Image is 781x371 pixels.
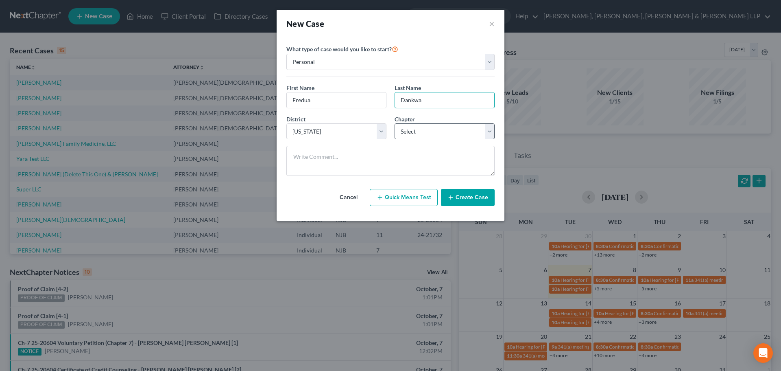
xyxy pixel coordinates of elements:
[286,44,398,54] label: What type of case would you like to start?
[331,189,367,206] button: Cancel
[395,116,415,123] span: Chapter
[753,343,773,363] div: Open Intercom Messenger
[286,116,305,123] span: District
[395,84,421,91] span: Last Name
[286,19,324,29] strong: New Case
[286,84,314,91] span: First Name
[489,18,495,29] button: ×
[287,92,386,108] input: Enter First Name
[395,92,494,108] input: Enter Last Name
[441,189,495,206] button: Create Case
[370,189,438,206] button: Quick Means Test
